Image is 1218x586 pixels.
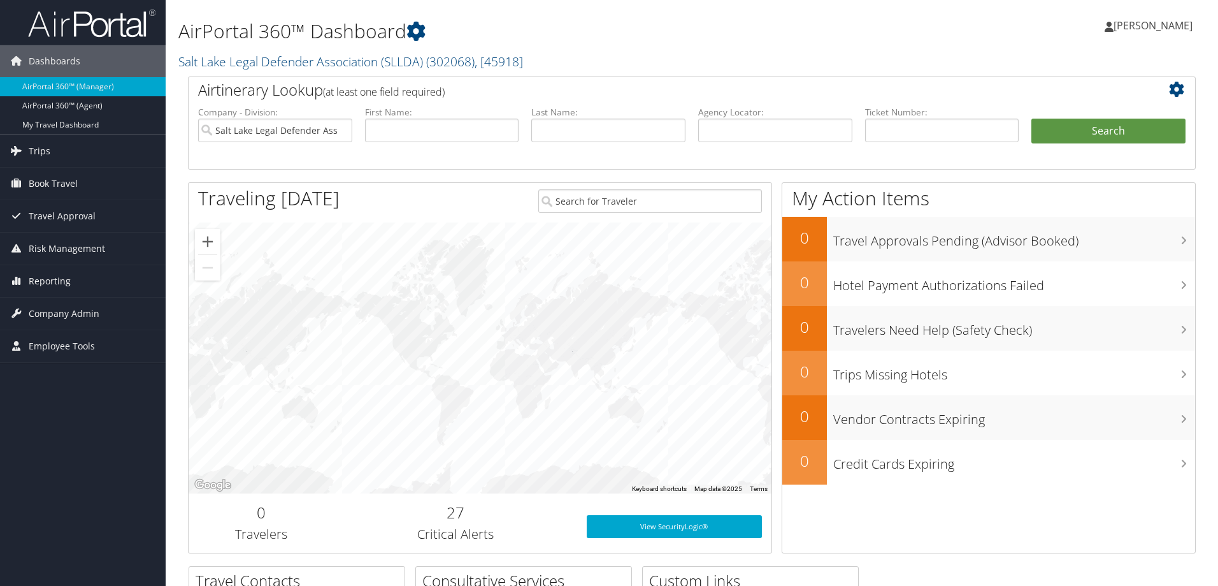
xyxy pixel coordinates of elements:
[833,270,1195,295] h3: Hotel Payment Authorizations Failed
[782,361,827,383] h2: 0
[344,525,568,543] h3: Critical Alerts
[833,404,1195,429] h3: Vendor Contracts Expiring
[782,316,827,338] h2: 0
[198,106,352,119] label: Company - Division:
[698,106,852,119] label: Agency Locator:
[29,298,99,330] span: Company Admin
[198,502,325,524] h2: 0
[323,85,445,99] span: (at least one field required)
[782,306,1195,351] a: 0Travelers Need Help (Safety Check)
[29,233,105,265] span: Risk Management
[475,53,523,70] span: , [ 45918 ]
[782,227,827,249] h2: 0
[29,45,80,77] span: Dashboards
[750,485,768,492] a: Terms (opens in new tab)
[833,449,1195,473] h3: Credit Cards Expiring
[1105,6,1205,45] a: [PERSON_NAME]
[782,272,827,293] h2: 0
[198,79,1101,101] h2: Airtinerary Lookup
[29,168,78,200] span: Book Travel
[178,53,523,70] a: Salt Lake Legal Defender Association (SLLDA)
[632,485,687,494] button: Keyboard shortcuts
[426,53,475,70] span: ( 302068 )
[1031,119,1186,144] button: Search
[782,450,827,472] h2: 0
[29,265,71,297] span: Reporting
[195,255,220,281] button: Zoom out
[28,8,155,38] img: airportal-logo.png
[531,106,685,119] label: Last Name:
[833,315,1195,339] h3: Travelers Need Help (Safety Check)
[195,229,220,254] button: Zoom in
[29,330,95,362] span: Employee Tools
[192,477,234,494] img: Google
[833,360,1195,384] h3: Trips Missing Hotels
[192,477,234,494] a: Open this area in Google Maps (opens a new window)
[694,485,742,492] span: Map data ©2025
[782,185,1195,212] h1: My Action Items
[782,351,1195,395] a: 0Trips Missing Hotels
[1114,18,1193,33] span: [PERSON_NAME]
[29,135,50,167] span: Trips
[198,185,340,212] h1: Traveling [DATE]
[365,106,519,119] label: First Name:
[782,395,1195,440] a: 0Vendor Contracts Expiring
[178,18,863,45] h1: AirPortal 360™ Dashboard
[833,226,1195,250] h3: Travel Approvals Pending (Advisor Booked)
[29,200,96,232] span: Travel Approval
[782,406,827,427] h2: 0
[782,261,1195,306] a: 0Hotel Payment Authorizations Failed
[782,440,1195,485] a: 0Credit Cards Expiring
[344,502,568,524] h2: 27
[198,525,325,543] h3: Travelers
[587,515,762,538] a: View SecurityLogic®
[538,189,762,213] input: Search for Traveler
[865,106,1019,119] label: Ticket Number:
[782,217,1195,261] a: 0Travel Approvals Pending (Advisor Booked)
